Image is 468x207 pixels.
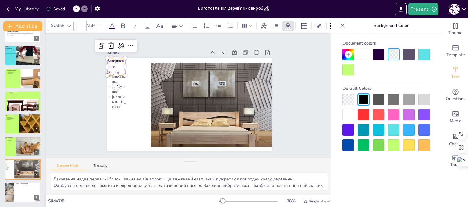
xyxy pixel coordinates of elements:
button: А [PERSON_NAME] [449,3,460,15]
p: Види деревини [7,71,23,72]
div: Akatab [49,22,66,30]
p: Якісні матеріали [16,185,39,187]
span: Charts [449,141,462,147]
div: 8 [34,195,39,200]
div: 1 [34,36,39,41]
div: 28 % [284,198,298,204]
div: 8 [5,182,41,202]
p: Унікальні предмети [5,56,19,57]
span: Single View [309,199,330,204]
div: Default Colors [342,83,430,94]
p: Вплив на вигляд [7,72,23,73]
div: 7 [34,172,39,178]
div: Layout [299,21,309,31]
div: 1 [5,23,41,43]
p: У цьому представленні ми розглянемо основні техніки формотворення, які використовуються для вигот... [7,33,39,35]
div: Column Count [240,21,254,31]
p: Виготовлення столика [5,136,15,140]
p: Фарбування [107,84,126,95]
p: Виготовлення як мистецтво [5,53,19,54]
p: Вступ до виготовлення дерев'яних виробів [5,45,16,51]
span: Questions [446,96,466,102]
div: Document colors [342,38,430,49]
p: Техніки формотворення [7,92,30,94]
p: [DEMOGRAPHIC_DATA] [107,94,126,110]
input: Insert title [198,4,264,13]
div: Add images, graphics, shapes or video [443,106,468,128]
div: 6 [5,136,41,157]
div: 2 [5,45,41,66]
div: 4 [5,91,41,111]
p: Поради для початківців [16,183,39,184]
div: Get real-time input from your audience [443,84,468,106]
p: Знання технік [5,55,19,56]
button: Add slide [3,21,42,31]
button: Present [408,3,438,15]
div: 5 [5,114,41,134]
strong: Виготовлення дерев'яних виробів: техніки формотворення для ліжка та столика [7,29,39,33]
p: Шліфування [7,94,30,96]
span: Table [450,162,461,168]
div: А [PERSON_NAME] [449,4,460,15]
p: Generated with [URL] [7,35,39,36]
div: Change the overall theme [443,18,468,40]
p: Склеювання та з'єднання [7,96,30,97]
span: Position [315,22,323,30]
p: Завершення та обробка [5,159,9,163]
p: Основні матеріали [7,69,23,71]
p: Обробка деревини [6,118,21,119]
div: Background color [284,23,293,29]
p: Лакування [107,74,126,84]
p: Проектування [6,117,21,118]
p: Різання [7,93,30,95]
p: Ніжки [7,141,23,142]
p: З'єднання [7,142,23,143]
p: Завершення та обробка [107,58,125,75]
div: Text effects [259,21,268,31]
p: Стільниця [7,140,23,141]
p: Техніки безпеки [16,186,39,187]
div: Border settings [273,21,280,31]
div: Add ready made slides [443,40,468,62]
span: Template [446,52,465,58]
p: Якість матеріалів [5,54,19,55]
div: Add a table [443,150,468,172]
button: Speaker Notes [51,164,85,170]
p: [DEMOGRAPHIC_DATA] [5,167,9,170]
div: Add charts and graphs [443,128,468,150]
span: Theme [448,30,463,36]
p: Виготовлення ліжка [6,115,21,117]
p: Фарбування [5,165,9,167]
span: Text [451,74,460,80]
button: Transcript [87,164,115,170]
p: Складання [6,119,21,120]
div: 5 [34,127,39,132]
p: Довговічність [7,73,23,74]
div: 2 [34,59,39,64]
div: 6 [34,149,39,155]
div: Slide 7 [107,50,206,56]
textarea: Лакування надає деревині блиск і захищає від вологи. Це важливий етап, який підкреслює природну к... [51,173,328,190]
p: Простота проектів [16,184,39,185]
div: 7 [5,159,41,179]
button: My Library [5,4,41,14]
p: Лакування [5,163,9,165]
div: 3 [34,81,39,87]
div: Slide 7 / 8 [48,198,219,204]
button: Export to PowerPoint [395,3,407,15]
div: 4 [34,104,39,110]
div: Add text boxes [443,62,468,84]
div: Saved [46,6,65,12]
p: Background Color [347,18,435,33]
span: Media [450,118,462,124]
div: 3 [5,68,41,89]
